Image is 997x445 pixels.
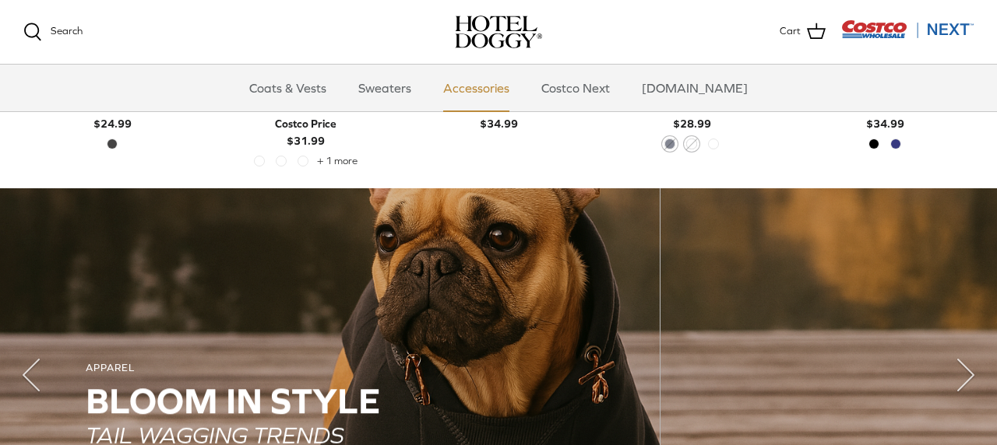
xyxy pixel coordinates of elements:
[935,344,997,406] button: Next
[82,97,143,129] b: $24.99
[86,380,911,420] h2: Bloom in Style
[86,362,911,375] div: APPAREL
[780,22,826,42] a: Cart
[455,16,542,48] img: hoteldoggycom
[527,65,624,111] a: Costco Next
[854,97,916,129] b: $34.99
[217,80,394,150] a: Hotel Doggy Quilted Perfect Puffer Vest Costco Price$31.99
[235,65,340,111] a: Coats & Vests
[468,97,530,129] b: $34.99
[841,30,974,41] a: Visit Costco Next
[317,156,358,166] span: + 1 more
[661,97,723,129] b: $28.99
[51,25,83,37] span: Search
[628,65,762,111] a: [DOMAIN_NAME]
[275,115,336,132] div: Costco Price
[841,19,974,39] img: Costco Next
[344,65,425,111] a: Sweaters
[429,65,523,111] a: Accessories
[275,115,336,147] b: $31.99
[455,16,542,48] a: hoteldoggy.com hoteldoggycom
[780,23,801,40] span: Cart
[23,23,83,41] a: Search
